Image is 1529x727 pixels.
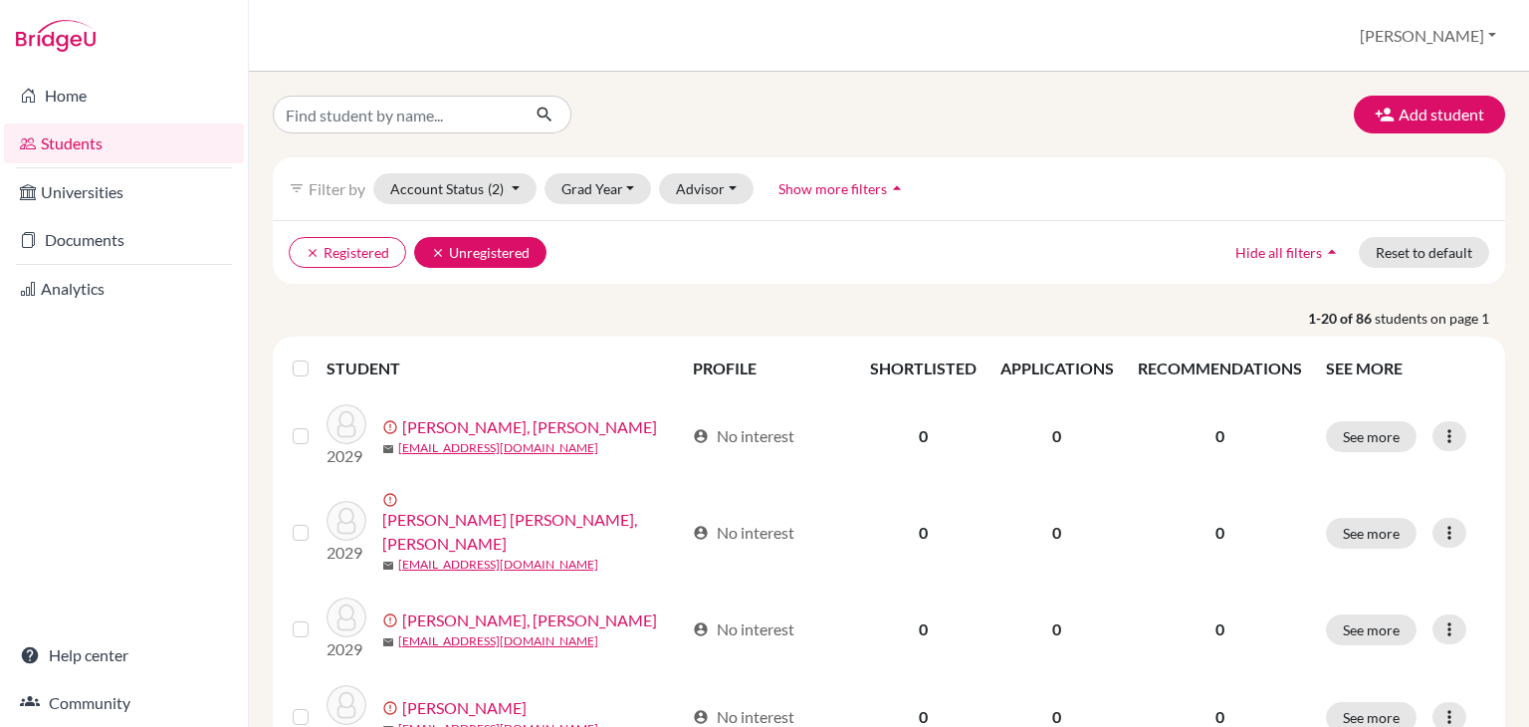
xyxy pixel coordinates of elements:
button: Add student [1354,96,1505,133]
button: See more [1326,614,1417,645]
button: See more [1326,421,1417,452]
img: Bridge-U [16,20,96,52]
a: [EMAIL_ADDRESS][DOMAIN_NAME] [398,632,598,650]
p: 0 [1138,617,1302,641]
button: clearRegistered [289,237,406,268]
span: error_outline [382,419,402,435]
p: 2029 [327,444,366,468]
td: 0 [858,480,988,586]
a: Home [4,76,244,116]
img: Abdalla Yousif Aldarmaki, Hamdan Ahmed [327,598,366,637]
th: STUDENT [327,345,680,392]
span: mail [382,560,394,572]
td: 0 [988,480,1126,586]
button: See more [1326,518,1417,549]
img: Abbas Dakhuda Robari, Mayed Rashid [327,404,366,444]
span: account_circle [693,428,709,444]
span: (2) [488,180,504,197]
a: Students [4,123,244,163]
button: clearUnregistered [414,237,546,268]
span: Show more filters [778,180,887,197]
a: [EMAIL_ADDRESS][DOMAIN_NAME] [398,439,598,457]
button: Hide all filtersarrow_drop_up [1218,237,1359,268]
span: students on page 1 [1375,308,1505,329]
span: mail [382,443,394,455]
a: Help center [4,635,244,675]
i: arrow_drop_up [1322,242,1342,262]
p: 0 [1138,424,1302,448]
div: No interest [693,521,794,545]
button: Reset to default [1359,237,1489,268]
strong: 1-20 of 86 [1308,308,1375,329]
img: Abbas Murad Yousif Albalooshi, Fatima Walid [327,501,366,541]
span: error_outline [382,612,402,628]
button: [PERSON_NAME] [1351,17,1505,55]
td: 0 [858,392,988,480]
p: 2029 [327,541,366,565]
a: [PERSON_NAME], [PERSON_NAME] [402,608,657,632]
button: Show more filtersarrow_drop_up [762,173,924,204]
span: account_circle [693,525,709,541]
td: 0 [988,392,1126,480]
span: Hide all filters [1235,244,1322,261]
p: 0 [1138,521,1302,545]
span: Filter by [309,179,365,198]
i: clear [306,246,320,260]
th: PROFILE [681,345,858,392]
th: APPLICATIONS [988,345,1126,392]
td: 0 [988,586,1126,673]
th: SHORTLISTED [858,345,988,392]
span: account_circle [693,709,709,725]
span: account_circle [693,621,709,637]
span: error_outline [382,700,402,716]
th: SEE MORE [1314,345,1497,392]
a: [PERSON_NAME] [402,696,527,720]
button: Account Status(2) [373,173,537,204]
button: Advisor [659,173,754,204]
a: [EMAIL_ADDRESS][DOMAIN_NAME] [398,556,598,574]
td: 0 [858,586,988,673]
button: Grad Year [545,173,652,204]
a: [PERSON_NAME], [PERSON_NAME] [402,415,657,439]
div: No interest [693,617,794,641]
i: arrow_drop_up [887,178,907,198]
span: mail [382,636,394,648]
a: Analytics [4,269,244,309]
img: Abdou, Yasmeen [327,685,366,725]
p: 2029 [327,637,366,661]
th: RECOMMENDATIONS [1126,345,1314,392]
a: Community [4,683,244,723]
i: filter_list [289,180,305,196]
i: clear [431,246,445,260]
span: error_outline [382,492,402,508]
a: [PERSON_NAME] [PERSON_NAME], [PERSON_NAME] [382,508,683,556]
a: Documents [4,220,244,260]
a: Universities [4,172,244,212]
input: Find student by name... [273,96,520,133]
div: No interest [693,424,794,448]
